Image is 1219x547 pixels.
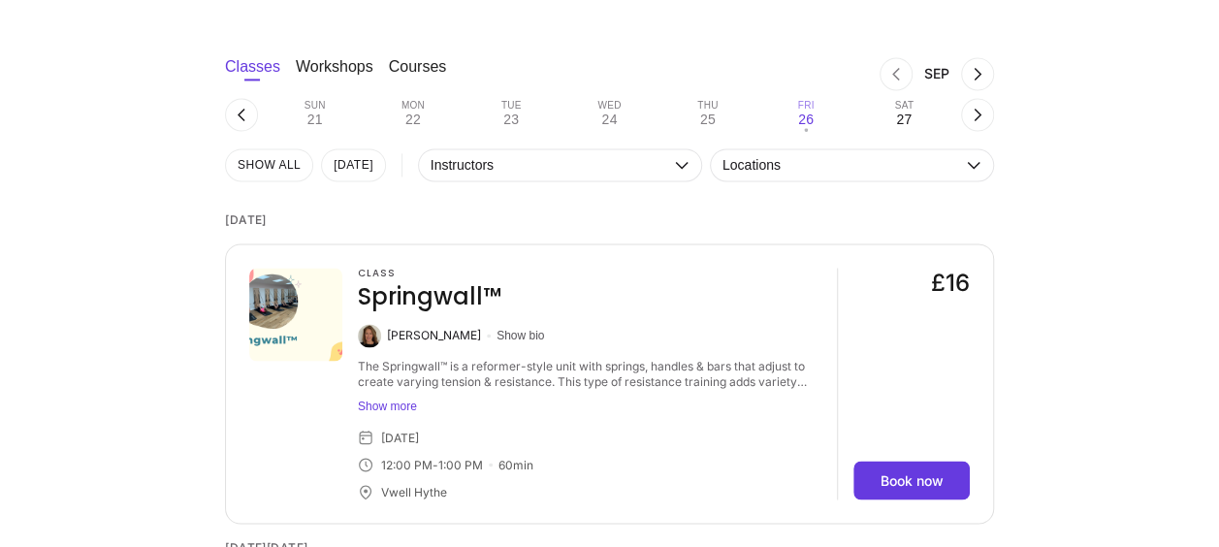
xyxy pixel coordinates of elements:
button: Previous month, Aug [880,57,913,90]
nav: Month switch [477,57,994,90]
div: Fri [798,100,815,112]
div: 12:00 PM [381,457,433,472]
div: 25 [700,112,716,127]
div: The Springwall™ is a reformer-style unit with springs, handles & bars that adjust to create varyi... [358,359,821,390]
div: 21 [307,112,323,127]
button: Classes [225,57,280,96]
img: Susanna Macaulay [358,324,381,347]
button: Show more [358,398,821,413]
time: [DATE] [225,197,994,243]
div: Sun [305,100,326,112]
span: Instructors [431,157,670,173]
h4: Springwall™ [358,281,501,312]
a: Book now [853,461,970,499]
button: SHOW All [225,148,313,181]
div: Tue [501,100,522,112]
div: 27 [896,112,912,127]
button: Locations [710,148,994,181]
div: 26 [798,112,814,127]
div: [PERSON_NAME] [387,328,481,343]
div: 24 [601,112,617,127]
div: • [804,128,808,132]
button: Workshops [296,57,373,96]
button: Instructors [418,148,702,181]
img: 5d9617d8-c062-43cb-9683-4a4abb156b5d.png [249,268,342,361]
div: Sat [895,100,914,112]
div: Thu [697,100,718,112]
div: 23 [503,112,519,127]
button: Next month, Oct [961,57,994,90]
button: Courses [389,57,447,96]
div: Month Sep [913,66,961,81]
div: 60 min [498,457,533,472]
button: Show bio [497,328,544,343]
div: 1:00 PM [438,457,483,472]
div: Wed [597,100,621,112]
div: Mon [401,100,425,112]
div: - [433,457,438,472]
h3: Class [358,268,501,279]
div: [DATE] [381,430,419,445]
span: Locations [722,157,962,173]
div: Vwell Hythe [381,484,447,499]
button: [DATE] [321,148,386,181]
div: £16 [931,268,970,299]
div: 22 [405,112,421,127]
